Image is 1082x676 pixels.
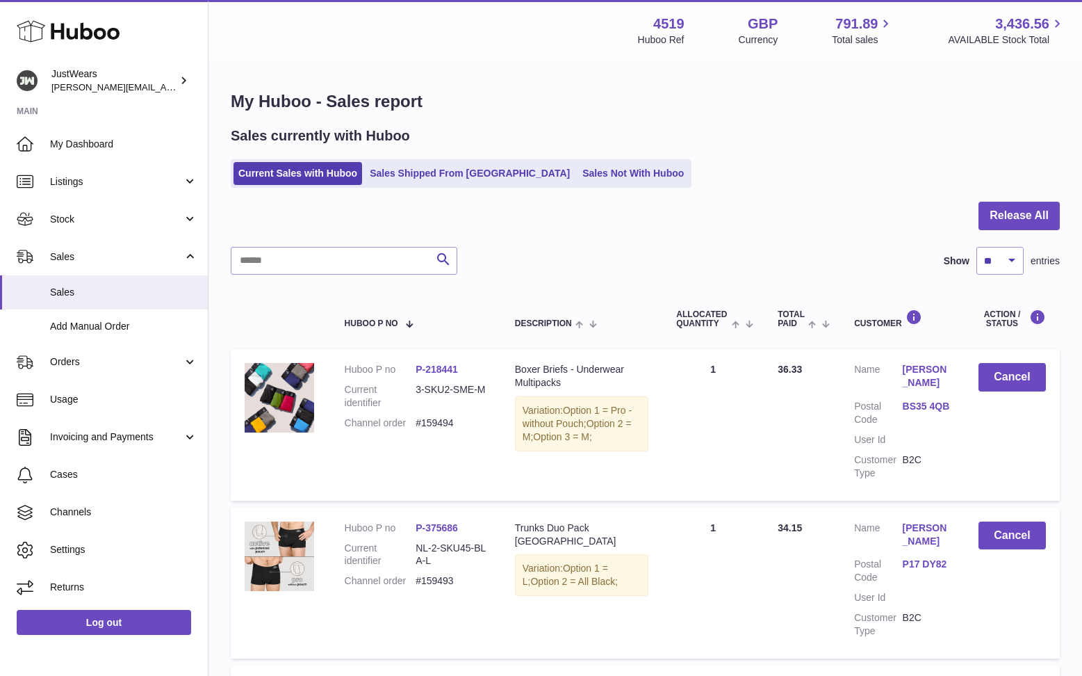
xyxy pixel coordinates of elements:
[17,610,191,635] a: Log out
[515,554,649,596] div: Variation:
[854,522,902,552] dt: Name
[416,383,487,410] dd: 3-SKU2-SME-M
[854,611,902,638] dt: Customer Type
[523,405,632,429] span: Option 1 = Pro - without Pouch;
[416,364,458,375] a: P-218441
[50,355,183,369] span: Orders
[50,581,197,594] span: Returns
[50,506,197,519] span: Channels
[778,310,805,328] span: Total paid
[50,430,183,444] span: Invoicing and Payments
[854,558,902,584] dt: Postal Code
[948,15,1065,47] a: 3,436.56 AVAILABLE Stock Total
[50,393,197,406] span: Usage
[854,433,902,446] dt: User Id
[245,363,314,433] img: 45191626277536.jpg
[515,363,649,389] div: Boxer Briefs - Underwear Multipacks
[345,383,416,410] dt: Current identifier
[662,508,764,659] td: 1
[345,319,398,328] span: Huboo P no
[50,138,197,151] span: My Dashboard
[854,591,902,604] dt: User Id
[345,542,416,568] dt: Current identifier
[903,400,951,413] a: BS35 4QB
[577,162,689,185] a: Sales Not With Huboo
[515,396,649,451] div: Variation:
[903,522,951,548] a: [PERSON_NAME]
[233,162,362,185] a: Current Sales with Huboo
[1031,255,1060,268] span: entries
[832,33,894,47] span: Total sales
[50,286,197,299] span: Sales
[416,522,458,533] a: P-375686
[50,543,197,556] span: Settings
[50,175,183,188] span: Listings
[778,364,802,375] span: 36.33
[978,522,1046,550] button: Cancel
[662,349,764,500] td: 1
[523,563,608,587] span: Option 1 = L;
[530,576,618,587] span: Option 2 = All Black;
[978,202,1060,230] button: Release All
[854,309,951,328] div: Customer
[50,320,197,333] span: Add Manual Order
[854,363,902,393] dt: Name
[345,363,416,376] dt: Huboo P no
[17,70,38,91] img: josh@just-wears.com
[51,81,279,92] span: [PERSON_NAME][EMAIL_ADDRESS][DOMAIN_NAME]
[903,558,951,571] a: P17 DY82
[50,250,183,264] span: Sales
[416,417,487,430] dd: #159494
[854,400,902,426] dt: Postal Code
[944,255,969,268] label: Show
[50,213,183,226] span: Stock
[231,127,410,145] h2: Sales currently with Huboo
[748,15,778,33] strong: GBP
[903,611,951,638] dd: B2C
[995,15,1049,33] span: 3,436.56
[533,431,591,442] span: Option 3 = M;
[515,319,572,328] span: Description
[739,33,778,47] div: Currency
[523,418,632,442] span: Option 2 = M;
[345,417,416,430] dt: Channel order
[416,542,487,568] dd: NL-2-SKU45-BLA-L
[978,309,1046,328] div: Action / Status
[50,468,197,481] span: Cases
[365,162,575,185] a: Sales Shipped From [GEOGRAPHIC_DATA]
[245,522,314,591] img: 45191669142536.jpg
[676,310,728,328] span: ALLOCATED Quantity
[978,363,1046,392] button: Cancel
[903,453,951,480] dd: B2C
[653,15,685,33] strong: 4519
[515,522,649,548] div: Trunks Duo Pack [GEOGRAPHIC_DATA]
[903,363,951,389] a: [PERSON_NAME]
[835,15,878,33] span: 791.89
[51,67,177,94] div: JustWears
[832,15,894,47] a: 791.89 Total sales
[854,453,902,480] dt: Customer Type
[638,33,685,47] div: Huboo Ref
[345,574,416,588] dt: Channel order
[778,522,802,533] span: 34.15
[345,522,416,535] dt: Huboo P no
[948,33,1065,47] span: AVAILABLE Stock Total
[231,90,1060,113] h1: My Huboo - Sales report
[416,574,487,588] dd: #159493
